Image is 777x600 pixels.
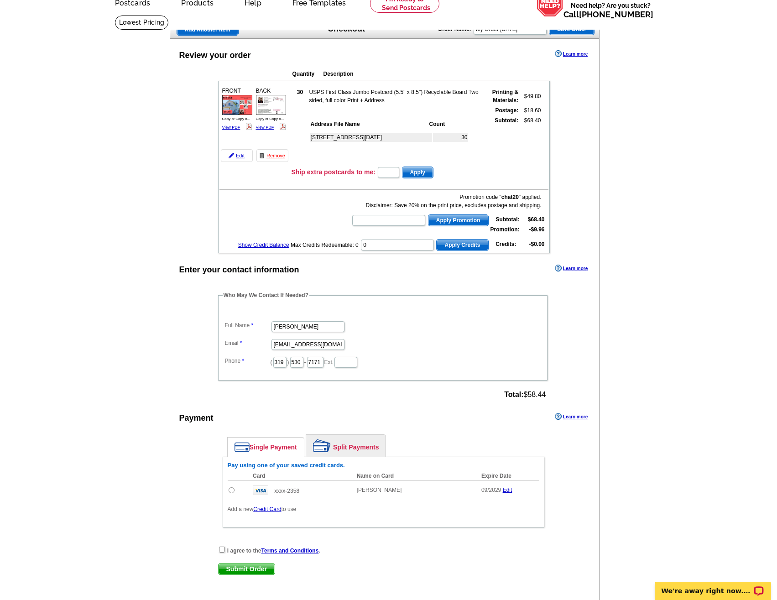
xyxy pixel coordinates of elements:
strong: $68.40 [528,216,545,223]
img: visa.gif [253,485,268,495]
a: Learn more [555,50,588,57]
img: pencil-icon.gif [229,153,234,158]
th: Expire Date [477,471,539,481]
label: Email [225,339,271,347]
strong: Total: [504,391,523,398]
td: $49.80 [520,88,541,105]
span: Call [563,10,653,19]
a: [PHONE_NUMBER] [579,10,653,19]
strong: Subtotal: [495,117,518,124]
span: xxxx-2358 [274,488,299,494]
div: Enter your contact information [179,264,299,276]
a: Remove [256,149,288,162]
strong: Promotion: [490,226,520,233]
button: Apply Promotion [428,214,489,226]
td: $68.40 [520,116,541,163]
a: Learn more [555,413,588,420]
span: Apply Credits [437,240,488,250]
a: Terms and Conditions [261,548,319,554]
div: Promotion code " " applied. Disclaimer: Save 20% on the print price, excludes postage and shipping. [351,193,541,209]
img: trashcan-icon.gif [259,153,265,158]
a: Single Payment [228,438,304,457]
img: single-payment.png [235,442,250,452]
span: Apply [402,167,433,178]
td: 30 [433,133,468,142]
strong: -$9.96 [529,226,544,233]
td: USPS First Class Jumbo Postcard (5.5" x 8.5") Recyclable Board Two sided, full color Print + Address [309,88,481,105]
strong: Subtotal: [496,216,520,223]
button: Apply [402,167,433,178]
div: Payment [179,412,214,424]
th: Name on Card [352,471,477,481]
div: BACK [255,85,287,132]
td: $18.60 [520,106,541,115]
a: Show Credit Balance [238,242,289,248]
th: Quantity [292,69,322,78]
span: 09/2029 [481,487,501,493]
td: [STREET_ADDRESS][DATE] [310,133,432,142]
dd: ( ) - Ext. [223,355,543,369]
h3: Ship extra postcards to me: [292,168,375,176]
th: Card [248,471,352,481]
img: split-payment.png [313,439,331,452]
p: Add a new to use [228,505,539,513]
a: Edit [221,149,253,162]
th: Address File Name [310,120,428,129]
a: View PDF [256,125,274,130]
label: Phone [225,357,271,365]
legend: Who May We Contact If Needed? [223,291,309,299]
span: Add Another Item [177,24,238,35]
strong: -$0.00 [529,241,544,247]
a: Credit Card [253,506,281,512]
th: Count [429,120,468,129]
label: Full Name [225,321,271,329]
th: Description [323,69,490,78]
strong: Postage: [495,107,518,114]
a: Add Another Item [177,24,239,36]
b: chat20 [501,194,519,200]
img: pdf_logo.png [245,123,252,130]
img: small-thumb.jpg [222,95,252,115]
div: Review your order [179,49,251,62]
iframe: LiveChat chat widget [649,571,777,600]
a: Learn more [555,265,588,272]
a: View PDF [222,125,240,130]
img: pdf_logo.png [279,123,286,130]
strong: I agree to the . [227,548,320,554]
strong: 30 [297,89,303,95]
a: Split Payments [306,435,386,457]
div: FRONT [221,85,254,132]
span: $58.44 [504,391,546,399]
strong: Credits: [495,241,516,247]
h6: Pay using one of your saved credit cards. [228,462,539,469]
a: Edit [503,487,512,493]
button: Apply Credits [436,239,488,251]
span: Max Credits Redeemable: 0 [291,242,359,248]
span: Copy of Copy o... [256,117,284,121]
span: [PERSON_NAME] [357,487,402,493]
span: Submit Order [219,563,275,574]
span: Copy of Copy o... [222,117,250,121]
strong: Printing & Materials: [492,89,518,104]
span: Apply Promotion [428,215,488,226]
span: Need help? Are you stuck? [563,1,658,19]
img: small-thumb.jpg [256,95,286,115]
